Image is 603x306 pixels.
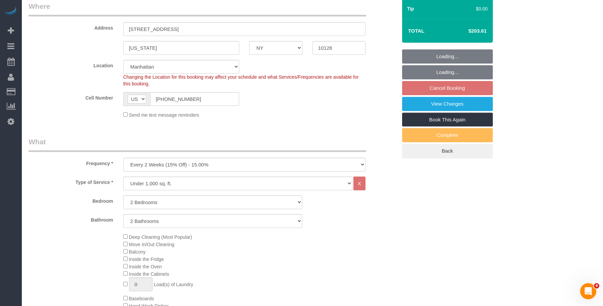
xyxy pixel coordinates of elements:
[129,271,169,277] span: Inside the Cabinets
[407,5,414,12] label: Tip
[129,234,192,240] span: Deep Cleaning (Most Popular)
[129,264,162,269] span: Inside the Oven
[123,41,240,55] input: City
[24,177,118,186] label: Type of Service *
[24,60,118,69] label: Location
[129,296,154,301] span: Baseboards
[24,92,118,101] label: Cell Number
[150,92,240,106] input: Cell Number
[468,5,487,12] div: $0.00
[129,112,199,118] span: Send me text message reminders
[123,74,359,86] span: Changing the Location for this booking may affect your schedule and what Services/Frequencies are...
[129,242,174,247] span: Move In/Out Cleaning
[24,22,118,31] label: Address
[154,282,193,287] span: Load(s) of Laundry
[402,97,493,111] a: View Changes
[4,7,17,16] img: Automaid Logo
[402,113,493,127] a: Book This Again
[402,144,493,158] a: Back
[24,158,118,167] label: Frequency *
[24,214,118,223] label: Bathroom
[24,195,118,204] label: Bedroom
[129,249,146,255] span: Balcony
[29,137,366,152] legend: What
[448,28,486,34] h4: $203.61
[312,41,365,55] input: Zip Code
[580,283,596,299] iframe: Intercom live chat
[129,257,164,262] span: Inside the Fridge
[408,28,425,34] strong: Total
[594,283,599,289] span: 4
[29,1,366,16] legend: Where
